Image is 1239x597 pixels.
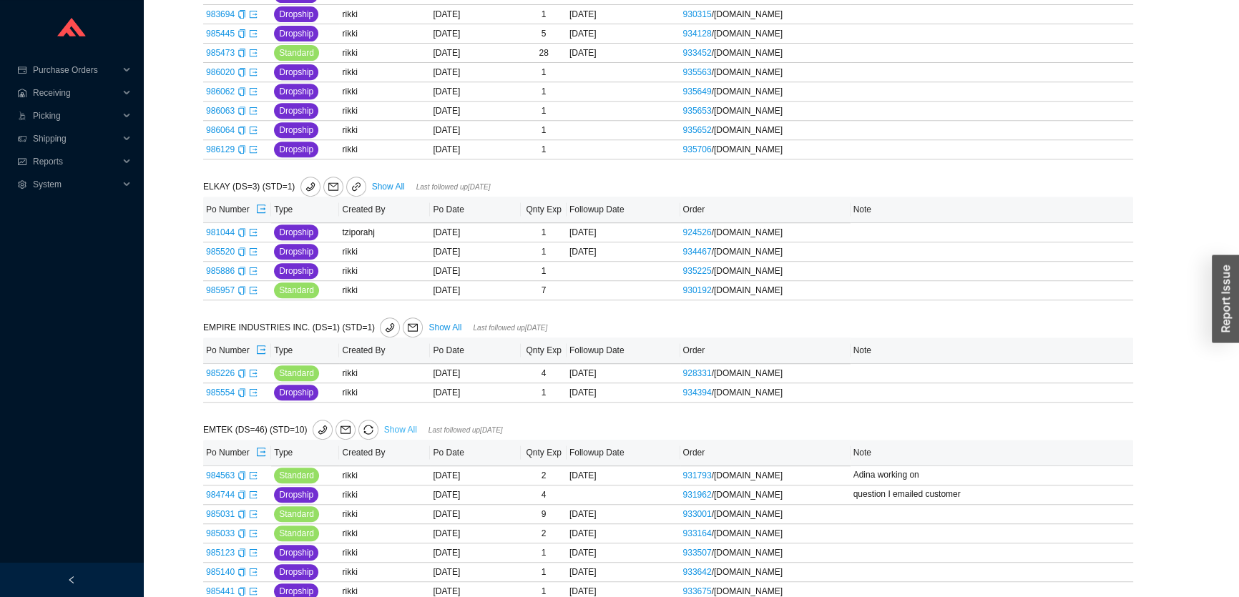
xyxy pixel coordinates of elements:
td: rikki [339,364,430,383]
a: 930315 [683,9,712,19]
span: Dropship [279,7,313,21]
a: 935225 [683,266,712,276]
button: Dropship [274,122,318,138]
div: [DATE] [569,225,677,240]
span: Purchase Orders [33,59,119,82]
td: / [DOMAIN_NAME] [680,466,851,485]
button: Standard [274,365,319,381]
span: copy [237,228,246,237]
td: [DATE] [430,82,521,102]
td: [DATE] [430,262,521,281]
span: Last followed up [DATE] [428,426,503,434]
div: Copy [237,546,246,560]
span: export [249,490,258,499]
a: 931962 [683,490,712,500]
button: export [255,340,267,360]
button: Dropship [274,64,318,80]
div: Copy [237,507,246,521]
span: Standard [279,507,314,521]
button: Standard [274,506,319,522]
th: Po Number [203,440,271,466]
td: rikki [339,466,430,485]
a: 985123 [206,548,235,558]
th: Created By [339,337,430,364]
a: 934467 [683,247,712,257]
span: Last followed up [DATE] [473,324,547,332]
a: 981044 [206,227,235,237]
th: Type [271,197,339,223]
span: Dropship [279,488,313,502]
button: Dropship [274,244,318,260]
div: Copy [237,142,246,157]
span: Dropship [279,264,313,278]
a: 985886 [206,266,235,276]
td: 1 [521,63,566,82]
button: Standard [274,526,319,541]
div: Copy [237,385,246,400]
td: [DATE] [430,140,521,159]
span: copy [237,529,246,538]
td: [DATE] [430,102,521,121]
a: export [249,227,258,237]
a: 933507 [683,548,712,558]
a: 985554 [206,388,235,398]
span: phone [313,425,332,435]
span: export [249,228,258,237]
a: 985473 [206,48,235,58]
div: Copy [237,26,246,41]
th: Note [851,197,1133,223]
a: export [249,87,258,97]
span: copy [237,49,246,57]
span: Picking [33,104,119,127]
th: Po Number [203,197,271,223]
span: export [249,587,258,596]
div: Copy [237,565,246,579]
td: / [DOMAIN_NAME] [680,140,851,159]
a: export [249,388,258,398]
a: 930192 [683,285,712,295]
button: Dropship [274,385,318,400]
button: Dropship [274,84,318,99]
td: [DATE] [430,5,521,24]
span: Shipping [33,127,119,150]
a: 983694 [206,9,235,19]
span: Dropship [279,26,313,41]
span: Standard [279,468,314,483]
button: Dropship [274,103,318,119]
td: 5 [521,24,566,44]
div: Copy [237,264,246,278]
td: [DATE] [430,242,521,262]
a: 933001 [683,509,712,519]
span: copy [237,10,246,19]
th: Note [851,440,1133,466]
th: Followup Date [567,337,680,364]
span: phone [381,322,399,332]
div: [DATE] [569,7,677,21]
a: 984563 [206,470,235,480]
span: copy [237,568,246,576]
div: [DATE] [569,26,677,41]
button: mail [403,317,423,337]
div: Copy [237,84,246,99]
span: Standard [279,46,314,60]
a: 933452 [683,48,712,58]
a: export [249,567,258,577]
td: / [DOMAIN_NAME] [680,364,851,383]
div: [DATE] [569,468,677,483]
span: export [249,510,258,518]
td: / [DOMAIN_NAME] [680,24,851,44]
th: Created By [339,197,430,223]
td: 1 [521,121,566,140]
td: 4 [521,364,566,383]
td: [DATE] [430,466,521,485]
span: Dropship [279,142,313,157]
td: [DATE] [430,223,521,242]
span: copy [237,286,246,295]
td: [DATE] [430,281,521,300]
td: rikki [339,63,430,82]
td: / [DOMAIN_NAME] [680,383,851,403]
td: rikki [339,5,430,24]
div: Copy [237,46,246,60]
td: / [DOMAIN_NAME] [680,281,851,300]
th: Po Date [430,440,521,466]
